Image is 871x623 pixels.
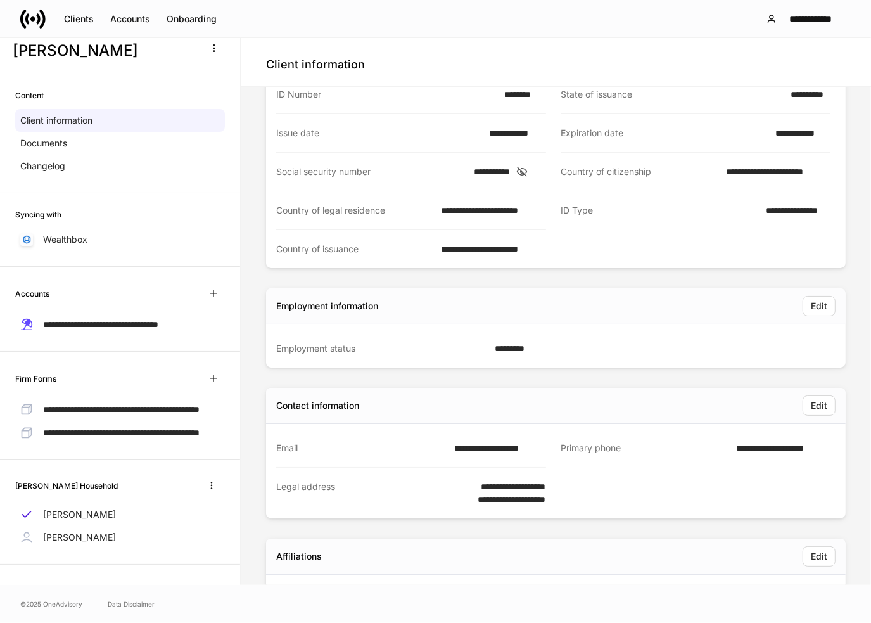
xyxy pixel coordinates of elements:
div: ID Type [561,204,758,217]
p: Documents [20,137,67,150]
button: Accounts [102,9,158,29]
div: Country of citizenship [561,165,719,178]
a: Wealthbox [15,228,225,251]
span: © 2025 OneAdvisory [20,599,82,609]
h6: Accounts [15,288,49,300]
h6: Firm Forms [15,373,56,385]
div: Onboarding [167,15,217,23]
div: Social security number [276,165,467,178]
div: Edit [811,552,827,561]
a: Data Disclaimer [108,599,155,609]
a: Client information [15,109,225,132]
div: Primary phone [561,442,729,455]
button: Clients [56,9,102,29]
div: Edit [811,401,827,410]
div: Edit [811,302,827,311]
h3: [PERSON_NAME] [13,41,196,61]
button: Onboarding [158,9,225,29]
a: Changelog [15,155,225,177]
h6: Syncing with [15,209,61,221]
div: Contact information [276,399,359,412]
button: Edit [803,546,836,567]
div: Affiliations [276,550,322,563]
div: Country of issuance [276,243,434,255]
div: Legal address [276,480,441,506]
p: Client information [20,114,92,127]
p: Changelog [20,160,65,172]
h6: Content [15,89,44,101]
div: Employment status [276,342,487,355]
div: Clients [64,15,94,23]
div: Issue date [276,127,481,139]
h6: [PERSON_NAME] Household [15,480,118,492]
button: Edit [803,296,836,316]
h4: Client information [266,57,365,72]
div: State of issuance [561,88,784,101]
button: Edit [803,395,836,416]
div: Accounts [110,15,150,23]
a: [PERSON_NAME] [15,503,225,526]
p: [PERSON_NAME] [43,508,116,521]
div: Country of legal residence [276,204,434,217]
p: [PERSON_NAME] [43,531,116,544]
a: [PERSON_NAME] [15,526,225,549]
div: Expiration date [561,127,768,139]
div: ID Number [276,88,497,101]
div: Employment information [276,300,378,312]
p: Wealthbox [43,233,87,246]
div: Email [276,442,447,454]
a: Documents [15,132,225,155]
